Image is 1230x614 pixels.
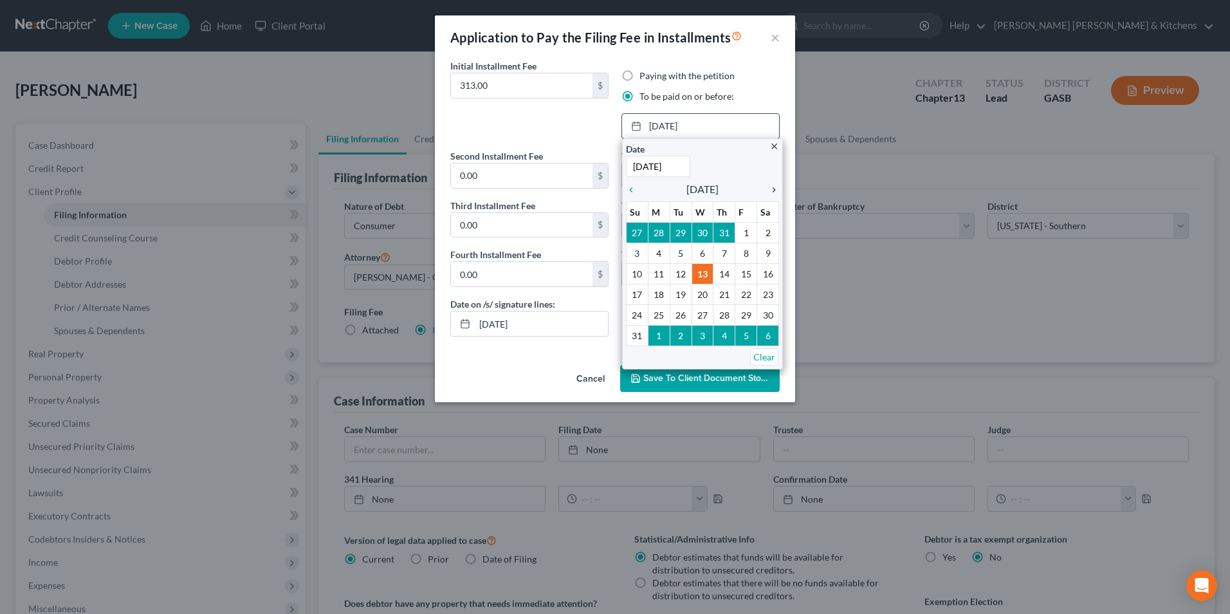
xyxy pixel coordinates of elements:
td: 21 [713,284,735,304]
div: Open Intercom Messenger [1186,570,1217,601]
td: 29 [735,304,757,325]
td: 30 [692,222,713,243]
div: $ [592,213,608,237]
input: 0.00 [451,163,592,188]
td: 3 [627,243,648,263]
input: MM/DD/YYYY [475,312,608,336]
td: 23 [757,284,779,304]
td: 7 [713,243,735,263]
td: 30 [757,304,779,325]
a: [DATE] [622,114,779,138]
td: 13 [692,263,713,284]
span: [DATE] [686,181,719,197]
i: chevron_left [626,185,643,195]
button: × [771,30,780,45]
label: Date [626,142,645,156]
label: Second Installment Fee [450,149,543,163]
a: chevron_right [762,181,779,197]
td: 24 [627,304,648,325]
a: chevron_left [626,181,643,197]
td: 16 [757,263,779,284]
td: 27 [692,304,713,325]
span: Save to Client Document Storage [643,373,780,384]
td: 28 [713,304,735,325]
label: Third Installment Fee [450,199,535,212]
button: Cancel [566,366,615,392]
td: 28 [648,222,670,243]
td: 15 [735,263,757,284]
input: 0.00 [451,213,592,237]
input: 1/1/2013 [626,156,690,177]
td: 2 [757,222,779,243]
td: 18 [648,284,670,304]
td: 8 [735,243,757,263]
label: To be paid on or before: [621,199,716,212]
th: Th [713,201,735,222]
td: 6 [692,243,713,263]
th: Tu [670,201,692,222]
td: 26 [670,304,692,325]
label: To be paid on or before: [621,248,716,261]
td: 31 [713,222,735,243]
td: 31 [627,325,648,346]
a: close [769,138,779,153]
td: 17 [627,284,648,304]
th: M [648,201,670,222]
th: F [735,201,757,222]
div: $ [592,163,608,188]
input: 0.00 [451,262,592,286]
label: Initial Installment Fee [450,59,537,73]
td: 3 [692,325,713,346]
a: Clear [750,348,778,366]
td: 25 [648,304,670,325]
i: close [769,142,779,151]
td: 14 [713,263,735,284]
label: To be paid on or before: [639,90,734,103]
td: 10 [627,263,648,284]
i: chevron_right [762,185,779,195]
td: 1 [735,222,757,243]
td: 22 [735,284,757,304]
td: 11 [648,263,670,284]
label: Fourth Installment Fee [450,248,541,261]
td: 2 [670,325,692,346]
button: Save to Client Document Storage [620,365,780,392]
input: 0.00 [451,73,592,98]
div: $ [592,73,608,98]
td: 5 [735,325,757,346]
th: Sa [757,201,779,222]
label: Date on /s/ signature lines: [450,297,555,311]
td: 4 [648,243,670,263]
div: Application to Pay the Filing Fee in Installments [450,28,742,46]
label: To be paid on or before: [621,149,716,163]
td: 29 [670,222,692,243]
td: 20 [692,284,713,304]
td: 12 [670,263,692,284]
label: Paying with the petition [639,70,735,82]
td: 19 [670,284,692,304]
th: W [692,201,713,222]
td: 27 [627,222,648,243]
td: 1 [648,325,670,346]
td: 5 [670,243,692,263]
td: 9 [757,243,779,263]
th: Su [627,201,648,222]
td: 6 [757,325,779,346]
td: 4 [713,325,735,346]
div: $ [592,262,608,286]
